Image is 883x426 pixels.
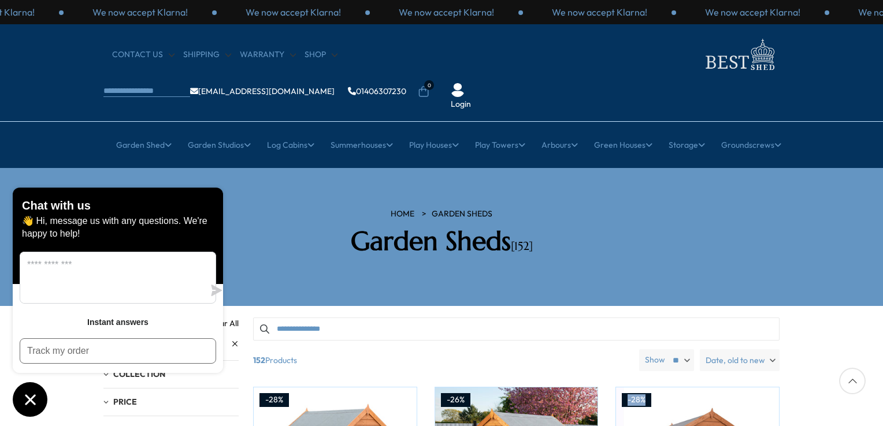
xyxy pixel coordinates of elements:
p: We now accept Klarna! [705,6,800,18]
a: Summerhouses [331,130,393,159]
p: We now accept Klarna! [399,6,494,18]
div: 2 / 3 [370,6,523,18]
div: 1 / 3 [676,6,829,18]
a: Storage [669,130,705,159]
a: Arbours [541,130,578,159]
a: Garden Shed [116,130,172,159]
a: Garden Sheds [432,208,492,220]
div: 3 / 3 [523,6,676,18]
a: Play Houses [409,130,459,159]
div: 1 / 3 [217,6,370,18]
span: [152] [511,239,533,253]
div: 3 / 3 [64,6,217,18]
div: -28% [622,393,651,407]
input: Search products [253,317,780,341]
span: Products [248,349,635,371]
a: [EMAIL_ADDRESS][DOMAIN_NAME] [190,87,335,95]
a: Log Cabins [267,130,314,159]
a: Green Houses [594,130,652,159]
label: Show [645,354,665,366]
a: Warranty [240,49,296,61]
img: User Icon [451,83,465,97]
p: We now accept Klarna! [246,6,341,18]
span: Date, old to new [706,349,765,371]
a: Play Towers [475,130,525,159]
inbox-online-store-chat: Shopify online store chat [9,188,227,417]
a: HOME [391,208,414,220]
a: Shipping [183,49,231,61]
div: -28% [259,393,289,407]
a: CONTACT US [112,49,175,61]
p: We now accept Klarna! [552,6,647,18]
a: Groundscrews [721,130,781,159]
p: We now accept Klarna! [92,6,188,18]
img: logo [699,36,780,73]
h2: Garden Sheds [277,226,606,257]
label: Date, old to new [700,349,780,371]
b: 152 [253,349,265,371]
a: Garden Studios [188,130,251,159]
div: -26% [441,393,470,407]
a: Shop [305,49,337,61]
a: 01406307230 [348,87,406,95]
a: Login [451,99,471,110]
a: 0 [418,86,429,98]
span: 0 [424,80,434,90]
